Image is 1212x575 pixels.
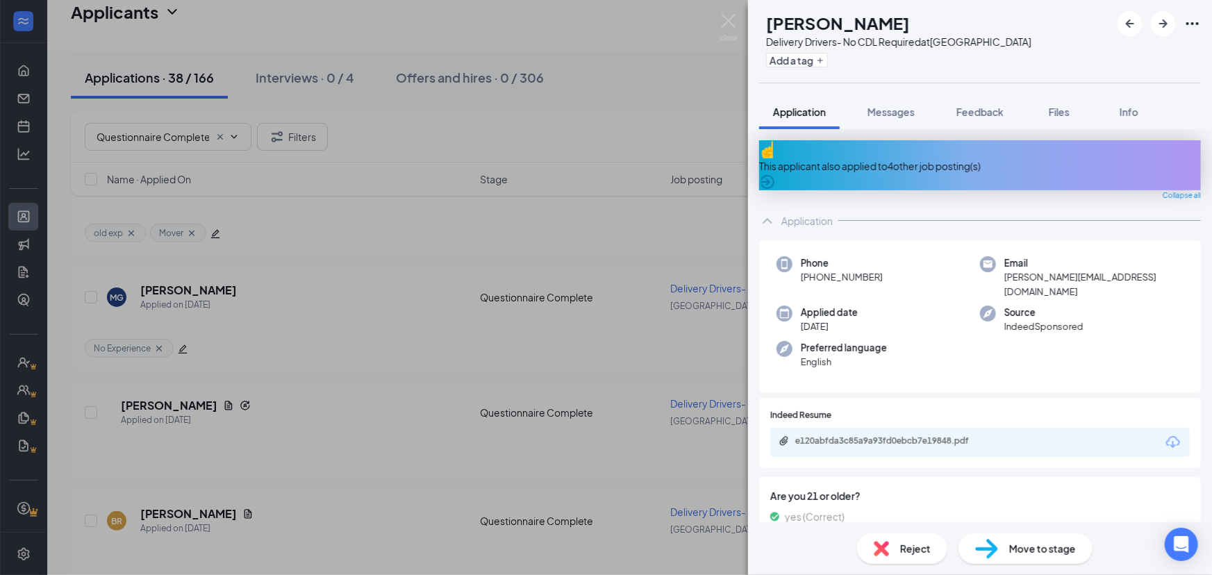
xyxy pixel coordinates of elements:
button: ArrowLeftNew [1118,11,1143,36]
span: [PHONE_NUMBER] [801,270,883,284]
svg: ArrowCircle [759,174,776,190]
span: Applied date [801,306,858,319]
span: yes (Correct) [785,509,845,524]
span: Collapse all [1163,190,1201,201]
span: Indeed Resume [770,409,831,422]
svg: ChevronUp [759,212,776,229]
span: English [801,355,887,369]
svg: ArrowRight [1155,15,1172,32]
div: Open Intercom Messenger [1165,528,1198,561]
span: IndeedSponsored [1004,319,1084,333]
span: [PERSON_NAME][EMAIL_ADDRESS][DOMAIN_NAME] [1004,270,1184,299]
div: This applicant also applied to 4 other job posting(s) [759,158,1201,174]
h1: [PERSON_NAME] [766,11,910,35]
svg: Download [1165,434,1181,451]
span: Are you 21 or older? [770,488,1190,503]
span: [DATE] [801,319,858,333]
button: PlusAdd a tag [766,53,828,67]
a: Paperclipe120abfda3c85a9a93fd0ebcb7e19848.pdf [779,435,1004,449]
button: ArrowRight [1151,11,1176,36]
span: Messages [868,106,915,118]
div: e120abfda3c85a9a93fd0ebcb7e19848.pdf [795,435,990,447]
span: Reject [900,541,931,556]
span: Source [1004,306,1084,319]
svg: Paperclip [779,435,790,447]
span: Phone [801,256,883,270]
div: Application [781,214,833,228]
div: Delivery Drivers- No CDL Required at [GEOGRAPHIC_DATA] [766,35,1031,49]
span: Info [1120,106,1138,118]
span: Move to stage [1009,541,1076,556]
svg: Plus [816,56,824,65]
span: Files [1049,106,1070,118]
span: Preferred language [801,341,887,355]
svg: Ellipses [1184,15,1201,32]
svg: ArrowLeftNew [1122,15,1138,32]
span: Application [773,106,826,118]
span: Email [1004,256,1184,270]
span: Feedback [956,106,1004,118]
